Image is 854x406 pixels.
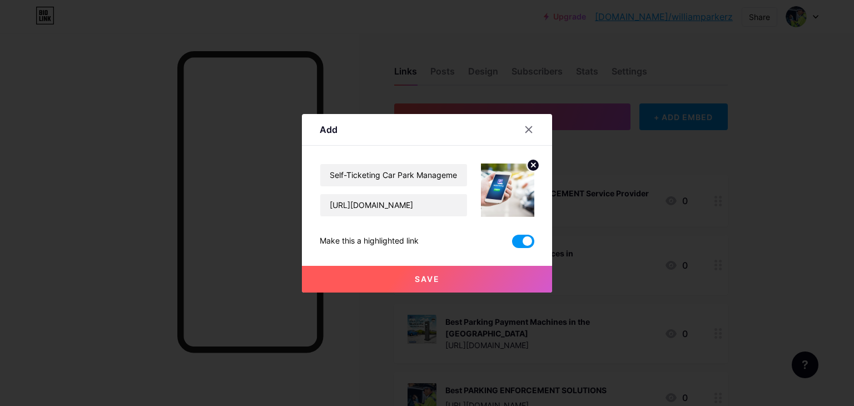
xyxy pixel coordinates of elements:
input: Title [320,164,467,186]
span: Save [415,274,440,284]
input: URL [320,194,467,216]
button: Save [302,266,552,293]
img: link_thumbnail [481,164,534,217]
div: Add [320,123,337,136]
div: Make this a highlighted link [320,235,419,248]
